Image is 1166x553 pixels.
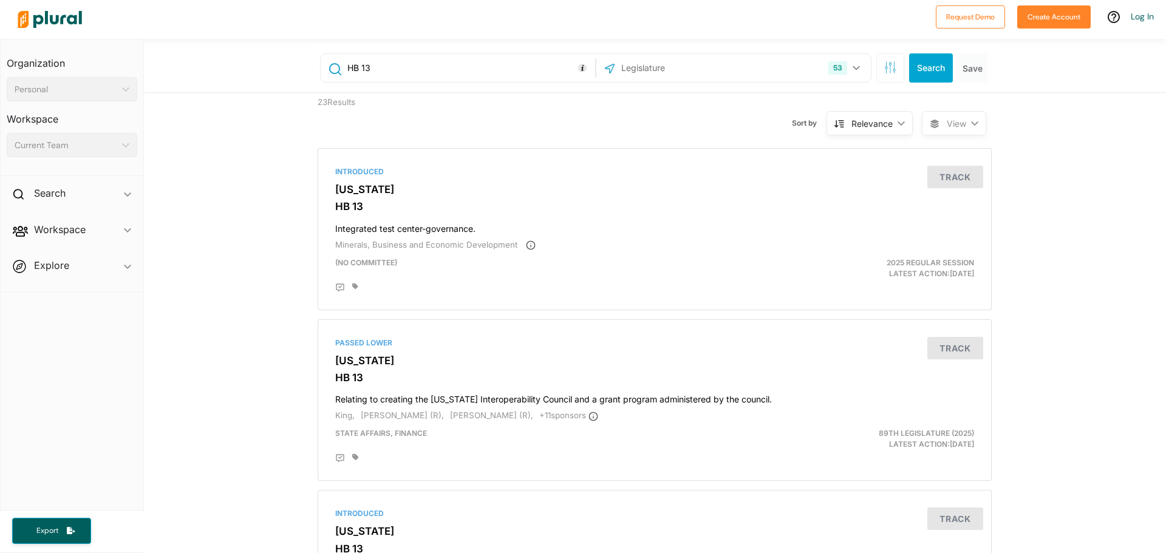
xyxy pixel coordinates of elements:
a: Request Demo [936,10,1005,22]
div: 53 [828,61,847,75]
button: Track [927,337,983,359]
div: Introduced [335,166,974,177]
h3: Organization [7,46,137,72]
span: + 11 sponsor s [539,410,598,420]
div: (no committee) [326,257,764,279]
h3: [US_STATE] [335,355,974,367]
button: Track [927,507,983,530]
input: Legislature [620,56,750,80]
span: 89th Legislature (2025) [879,429,974,438]
h3: Workspace [7,101,137,128]
div: Introduced [335,508,974,519]
h3: [US_STATE] [335,525,974,537]
div: Passed Lower [335,338,974,348]
div: Personal [15,83,117,96]
span: View [947,117,966,130]
button: Request Demo [936,5,1005,29]
div: 23 Results [309,93,482,139]
h2: Search [34,186,66,200]
button: Create Account [1017,5,1091,29]
span: State Affairs, Finance [335,429,427,438]
h3: [US_STATE] [335,183,974,195]
span: Minerals, Business and Economic Development [335,240,517,249]
div: Add Position Statement [335,283,345,293]
div: Add Position Statement [335,453,345,463]
span: [PERSON_NAME] (R), [361,410,444,420]
h4: Integrated test center-governance. [335,218,974,234]
a: Create Account [1017,10,1091,22]
span: King, [335,410,355,420]
div: Latest Action: [DATE] [765,257,984,279]
span: [PERSON_NAME] (R), [450,410,533,420]
div: Relevance [851,117,893,130]
h4: Relating to creating the [US_STATE] Interoperability Council and a grant program administered by ... [335,388,974,405]
button: Save [958,53,987,83]
button: Search [909,53,953,83]
h3: HB 13 [335,371,974,384]
div: Latest Action: [DATE] [765,428,984,450]
button: 53 [823,56,868,80]
div: Add tags [352,453,358,461]
a: Log In [1131,11,1154,22]
input: Enter keywords, bill # or legislator name [346,56,592,80]
span: Search Filters [884,61,896,72]
div: Tooltip anchor [577,63,588,73]
button: Export [12,518,91,544]
span: 2025 Regular Session [887,258,974,267]
div: Add tags [352,283,358,290]
button: Track [927,166,983,188]
h3: HB 13 [335,200,974,212]
div: Current Team [15,139,117,152]
span: Sort by [792,118,827,129]
span: Export [28,526,67,536]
